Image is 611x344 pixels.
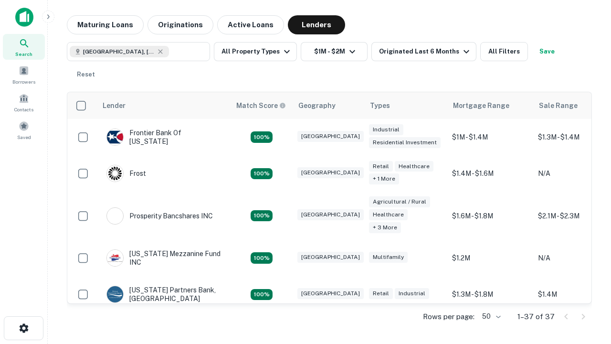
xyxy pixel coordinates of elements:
[236,100,284,111] h6: Match Score
[369,173,399,184] div: + 1 more
[369,137,441,148] div: Residential Investment
[107,165,123,182] img: picture
[301,42,368,61] button: $1M - $2M
[532,42,562,61] button: Save your search to get updates of matches that match your search criteria.
[3,62,45,87] a: Borrowers
[447,240,533,276] td: $1.2M
[236,100,286,111] div: Capitalize uses an advanced AI algorithm to match your search with the best lender. The match sco...
[369,209,408,220] div: Healthcare
[563,237,611,283] iframe: Chat Widget
[106,286,221,303] div: [US_STATE] Partners Bank, [GEOGRAPHIC_DATA]
[103,100,126,111] div: Lender
[297,252,364,263] div: [GEOGRAPHIC_DATA]
[15,50,32,58] span: Search
[298,100,336,111] div: Geography
[251,252,273,264] div: Matching Properties: 5, hasApolloMatch: undefined
[364,92,447,119] th: Types
[369,161,393,172] div: Retail
[251,289,273,301] div: Matching Properties: 4, hasApolloMatch: undefined
[447,155,533,192] td: $1.4M - $1.6M
[478,310,502,323] div: 50
[539,100,578,111] div: Sale Range
[147,15,213,34] button: Originations
[423,311,474,322] p: Rows per page:
[106,249,221,267] div: [US_STATE] Mezzanine Fund INC
[107,208,123,224] img: picture
[251,168,273,180] div: Matching Properties: 4, hasApolloMatch: undefined
[369,196,430,207] div: Agricultural / Rural
[3,89,45,115] a: Contacts
[453,100,509,111] div: Mortgage Range
[3,117,45,143] a: Saved
[370,100,390,111] div: Types
[447,276,533,312] td: $1.3M - $1.8M
[395,288,429,299] div: Industrial
[12,78,35,86] span: Borrowers
[67,15,144,34] button: Maturing Loans
[447,119,533,155] td: $1M - $1.4M
[107,286,123,302] img: picture
[447,92,533,119] th: Mortgage Range
[3,34,45,60] a: Search
[395,161,433,172] div: Healthcare
[17,133,31,141] span: Saved
[379,46,472,57] div: Originated Last 6 Months
[15,8,33,27] img: capitalize-icon.png
[297,131,364,142] div: [GEOGRAPHIC_DATA]
[97,92,231,119] th: Lender
[106,207,213,225] div: Prosperity Bancshares INC
[369,222,401,233] div: + 3 more
[217,15,284,34] button: Active Loans
[106,165,146,182] div: Frost
[83,47,155,56] span: [GEOGRAPHIC_DATA], [GEOGRAPHIC_DATA], [GEOGRAPHIC_DATA]
[447,192,533,240] td: $1.6M - $1.8M
[107,250,123,266] img: picture
[231,92,293,119] th: Capitalize uses an advanced AI algorithm to match your search with the best lender. The match sco...
[369,124,403,135] div: Industrial
[14,106,33,113] span: Contacts
[251,131,273,143] div: Matching Properties: 4, hasApolloMatch: undefined
[371,42,476,61] button: Originated Last 6 Months
[214,42,297,61] button: All Property Types
[251,210,273,222] div: Matching Properties: 6, hasApolloMatch: undefined
[517,311,555,322] p: 1–37 of 37
[297,167,364,178] div: [GEOGRAPHIC_DATA]
[297,209,364,220] div: [GEOGRAPHIC_DATA]
[369,288,393,299] div: Retail
[107,129,123,145] img: picture
[297,288,364,299] div: [GEOGRAPHIC_DATA]
[369,252,408,263] div: Multifamily
[106,129,221,146] div: Frontier Bank Of [US_STATE]
[480,42,528,61] button: All Filters
[288,15,345,34] button: Lenders
[293,92,364,119] th: Geography
[71,65,101,84] button: Reset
